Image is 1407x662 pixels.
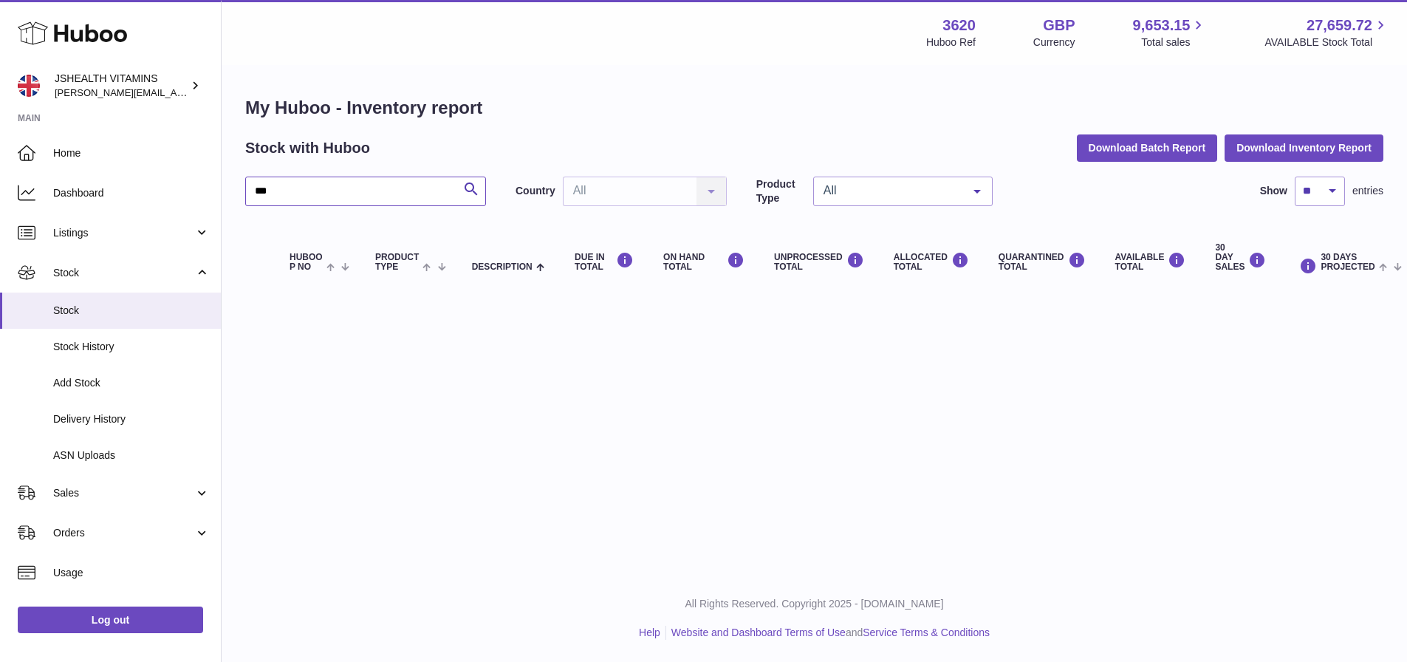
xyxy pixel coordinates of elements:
[820,183,962,198] span: All
[1033,35,1075,50] div: Currency
[375,253,419,272] span: Product Type
[472,262,533,272] span: Description
[1264,16,1389,50] a: 27,659.72 AVAILABLE Stock Total
[756,177,806,205] label: Product Type
[774,252,864,272] div: UNPROCESSED Total
[1352,184,1383,198] span: entries
[18,607,203,633] a: Log out
[1264,35,1389,50] span: AVAILABLE Stock Total
[53,566,210,580] span: Usage
[245,96,1383,120] h1: My Huboo - Inventory report
[1307,16,1372,35] span: 27,659.72
[516,184,555,198] label: Country
[55,72,188,100] div: JSHEALTH VITAMINS
[53,146,210,160] span: Home
[1043,16,1075,35] strong: GBP
[53,266,194,280] span: Stock
[53,340,210,354] span: Stock History
[18,75,40,97] img: francesca@jshealthvitamins.com
[1141,35,1207,50] span: Total sales
[863,627,990,638] a: Service Terms & Conditions
[53,526,194,540] span: Orders
[1133,16,1208,50] a: 9,653.15 Total sales
[233,597,1395,611] p: All Rights Reserved. Copyright 2025 - [DOMAIN_NAME]
[53,186,210,200] span: Dashboard
[1077,134,1218,161] button: Download Batch Report
[53,412,210,426] span: Delivery History
[999,252,1086,272] div: QUARANTINED Total
[1321,253,1375,272] span: 30 DAYS PROJECTED
[1260,184,1287,198] label: Show
[245,138,370,158] h2: Stock with Huboo
[53,304,210,318] span: Stock
[666,626,990,640] li: and
[926,35,976,50] div: Huboo Ref
[639,627,660,638] a: Help
[575,252,634,272] div: DUE IN TOTAL
[1225,134,1383,161] button: Download Inventory Report
[671,627,846,638] a: Website and Dashboard Terms of Use
[942,16,976,35] strong: 3620
[53,486,194,500] span: Sales
[663,252,744,272] div: ON HAND Total
[55,86,296,98] span: [PERSON_NAME][EMAIL_ADDRESS][DOMAIN_NAME]
[290,253,323,272] span: Huboo P no
[53,376,210,390] span: Add Stock
[53,448,210,463] span: ASN Uploads
[1133,16,1191,35] span: 9,653.15
[1115,252,1186,272] div: AVAILABLE Total
[53,226,194,240] span: Listings
[894,252,969,272] div: ALLOCATED Total
[1215,243,1266,273] div: 30 DAY SALES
